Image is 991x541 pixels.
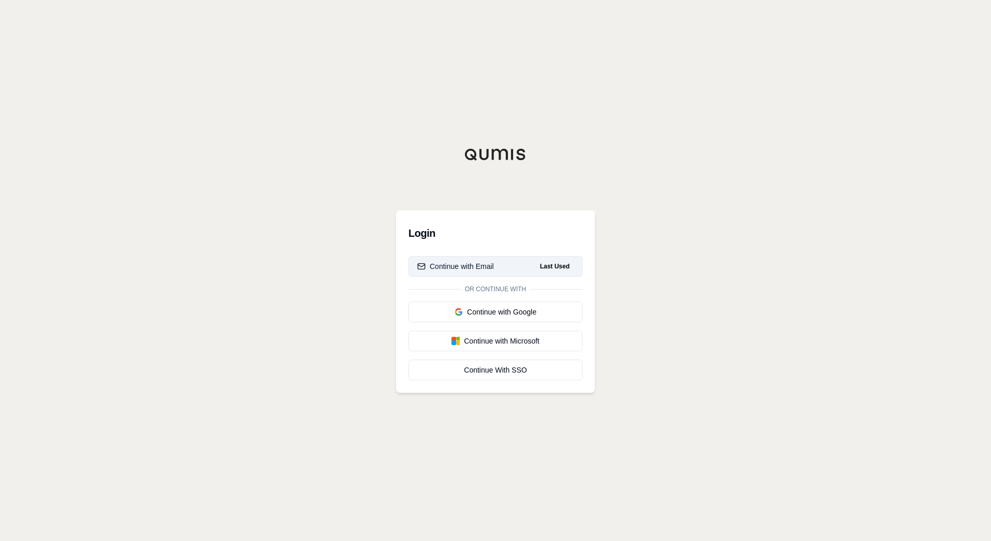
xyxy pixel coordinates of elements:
[417,307,574,317] div: Continue with Google
[408,360,583,380] a: Continue With SSO
[408,223,583,244] h3: Login
[417,336,574,346] div: Continue with Microsoft
[461,285,530,293] span: Or continue with
[417,365,574,375] div: Continue With SSO
[536,260,574,273] span: Last Used
[408,331,583,351] button: Continue with Microsoft
[417,261,494,272] div: Continue with Email
[408,302,583,322] button: Continue with Google
[464,148,527,161] img: Qumis
[408,256,583,277] button: Continue with EmailLast Used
